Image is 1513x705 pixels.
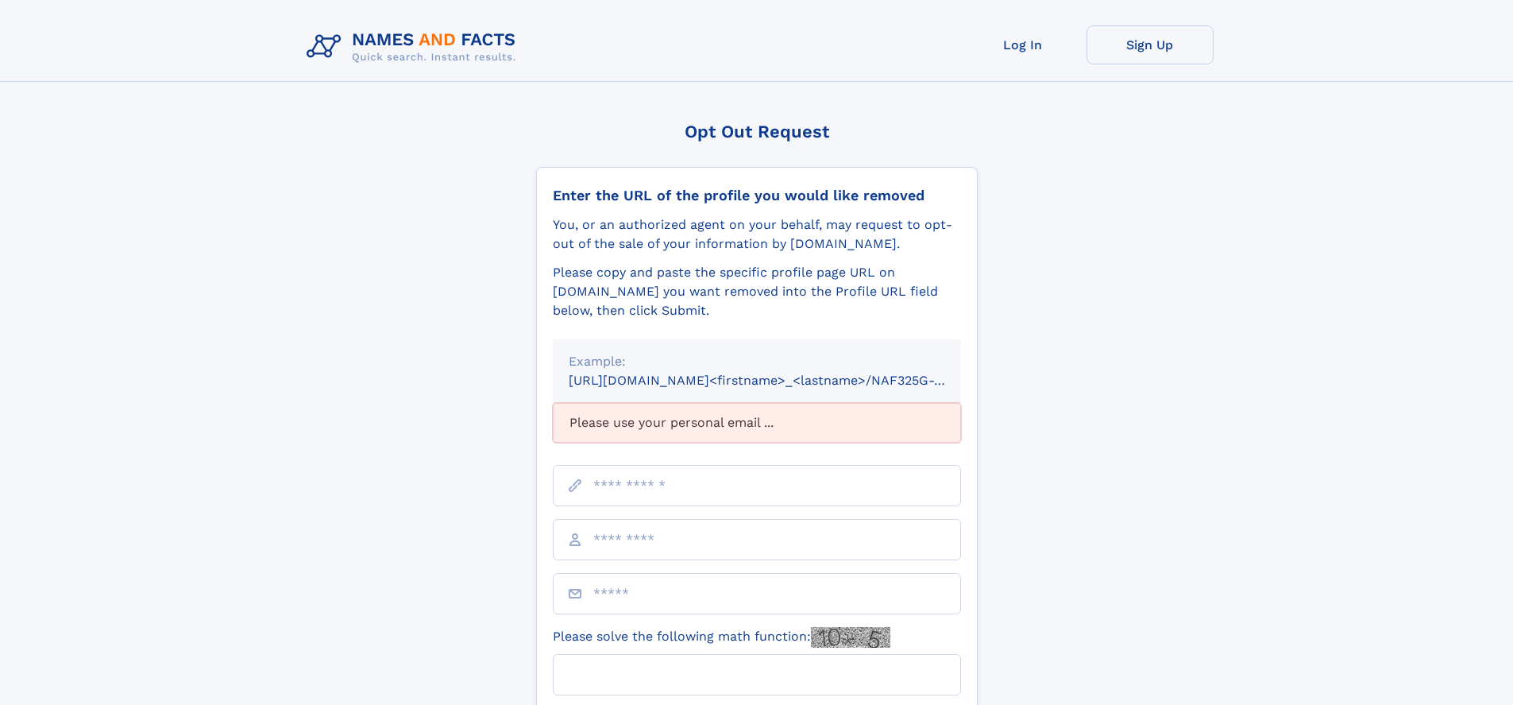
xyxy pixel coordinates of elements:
a: Log In [959,25,1087,64]
div: Enter the URL of the profile you would like removed [553,187,961,204]
div: Opt Out Request [536,122,978,141]
div: Please use your personal email ... [553,403,961,443]
div: Example: [569,352,945,371]
div: Please copy and paste the specific profile page URL on [DOMAIN_NAME] you want removed into the Pr... [553,263,961,320]
img: Logo Names and Facts [300,25,529,68]
label: Please solve the following math function: [553,627,890,648]
div: You, or an authorized agent on your behalf, may request to opt-out of the sale of your informatio... [553,215,961,254]
small: [URL][DOMAIN_NAME]<firstname>_<lastname>/NAF325G-xxxxxxxx [569,373,991,388]
a: Sign Up [1087,25,1214,64]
